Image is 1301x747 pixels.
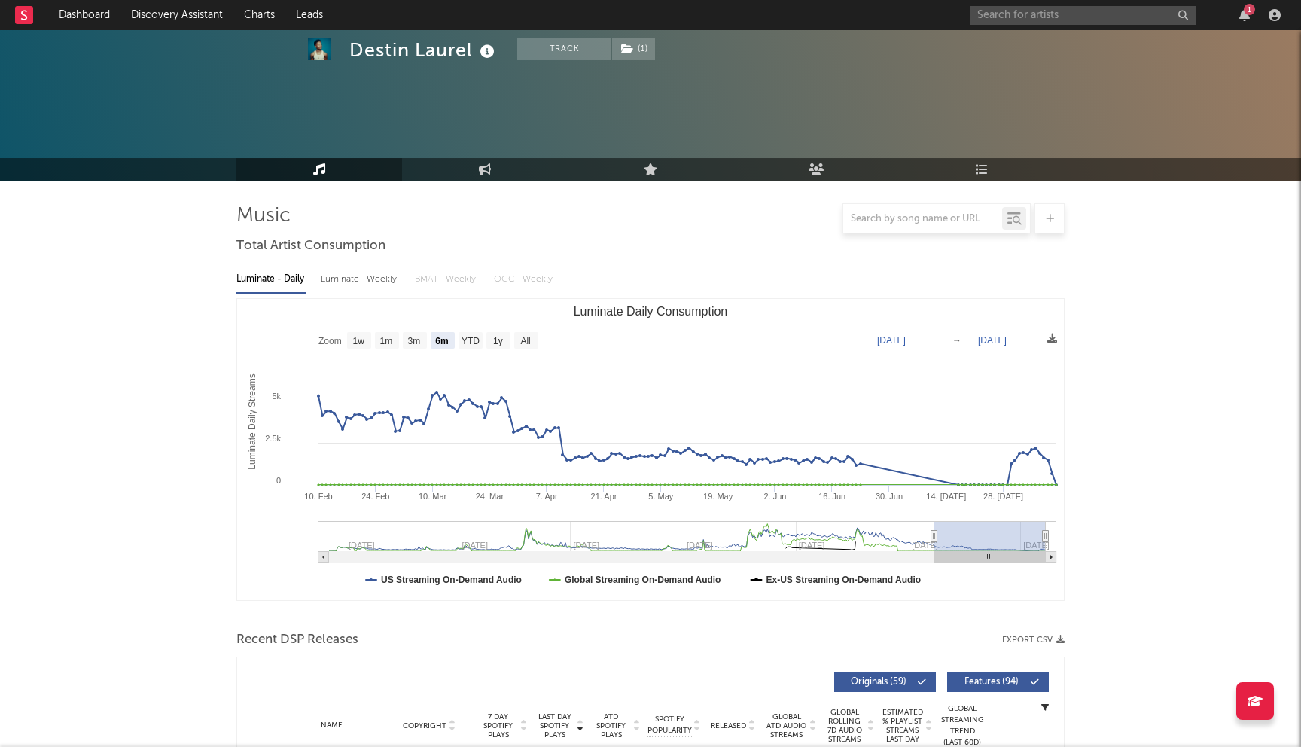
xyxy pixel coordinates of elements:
text: 24. Feb [361,492,389,501]
div: Luminate - Weekly [321,267,400,292]
text: 6m [435,336,448,346]
text: 5k [272,392,281,401]
span: ATD Spotify Plays [591,712,631,739]
text: → [952,335,961,346]
input: Search for artists [970,6,1196,25]
text: 28. [DATE] [983,492,1023,501]
text: 19. May [703,492,733,501]
button: Track [517,38,611,60]
text: Global Streaming On-Demand Audio [565,575,721,585]
span: Total Artist Consumption [236,237,385,255]
text: 24. Mar [476,492,504,501]
text: 0 [276,476,281,485]
span: Released [711,721,746,730]
span: Originals ( 59 ) [844,678,913,687]
span: Copyright [403,721,446,730]
text: 30. Jun [876,492,903,501]
text: US Streaming On-Demand Audio [381,575,522,585]
text: All [520,336,530,346]
text: 10. Mar [419,492,447,501]
span: ( 1 ) [611,38,656,60]
text: 2. Jun [763,492,786,501]
div: Name [282,720,381,731]
svg: Luminate Daily Consumption [237,299,1064,600]
button: Originals(59) [834,672,936,692]
span: Global Rolling 7D Audio Streams [824,708,865,744]
button: (1) [612,38,655,60]
text: 7. Apr [536,492,558,501]
text: 21. Apr [591,492,617,501]
button: 1 [1239,9,1250,21]
span: Global ATD Audio Streams [766,712,807,739]
span: Features ( 94 ) [957,678,1026,687]
text: Luminate Daily Streams [247,373,257,469]
text: Luminate Daily Consumption [574,305,728,318]
text: [DATE] [1023,541,1050,550]
text: 3m [408,336,421,346]
text: Zoom [318,336,342,346]
span: Last Day Spotify Plays [535,712,574,739]
span: Estimated % Playlist Streams Last Day [882,708,923,744]
text: 1w [353,336,365,346]
text: [DATE] [978,335,1007,346]
button: Features(94) [947,672,1049,692]
div: Luminate - Daily [236,267,306,292]
text: 10. Feb [304,492,332,501]
span: Recent DSP Releases [236,631,358,649]
text: Ex-US Streaming On-Demand Audio [766,575,922,585]
input: Search by song name or URL [843,213,1002,225]
text: 1m [380,336,393,346]
button: Export CSV [1002,636,1065,645]
text: 16. Jun [818,492,845,501]
text: 5. May [648,492,674,501]
text: [DATE] [877,335,906,346]
span: Spotify Popularity [647,714,692,736]
div: Destin Laurel [349,38,498,63]
div: 1 [1244,4,1255,15]
text: 1y [493,336,503,346]
text: YTD [462,336,480,346]
text: 14. [DATE] [926,492,966,501]
text: 2.5k [265,434,281,443]
span: 7 Day Spotify Plays [478,712,518,739]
